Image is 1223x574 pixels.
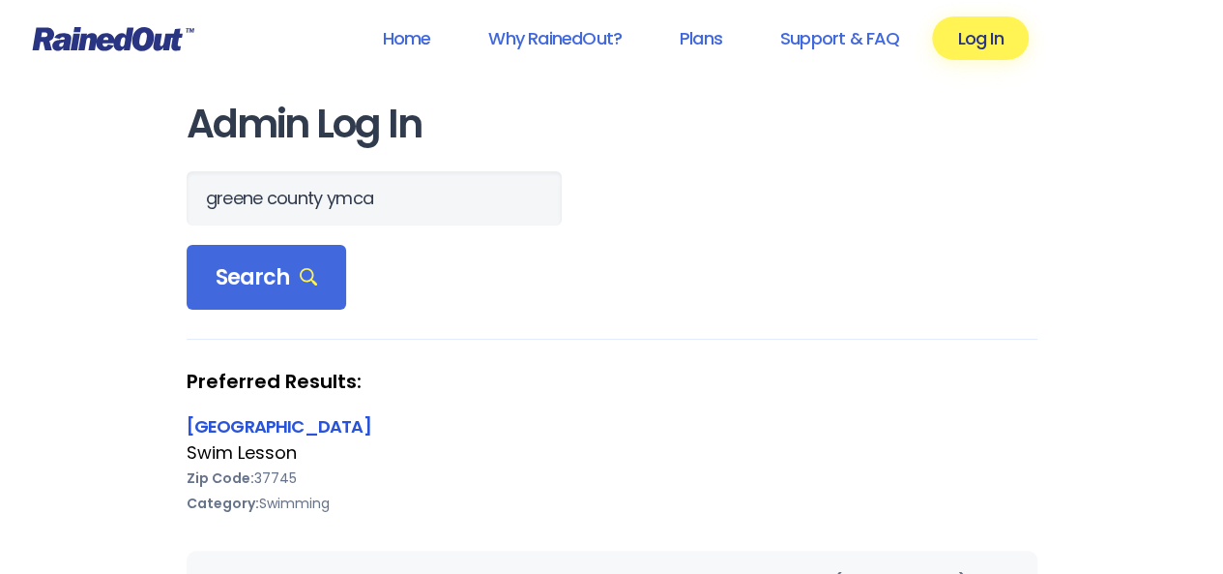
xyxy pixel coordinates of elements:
[187,440,1037,466] div: Swim Lesson
[187,468,254,488] b: Zip Code:
[187,171,562,226] input: Search Orgs…
[187,414,371,438] a: [GEOGRAPHIC_DATA]
[357,16,455,60] a: Home
[655,16,747,60] a: Plans
[932,16,1028,60] a: Log In
[187,103,1037,146] h1: Admin Log In
[755,16,924,60] a: Support & FAQ
[187,369,1037,394] strong: Preferred Results:
[187,466,1037,491] div: 37745
[187,413,1037,439] div: [GEOGRAPHIC_DATA]
[463,16,647,60] a: Why RainedOut?
[187,494,259,513] b: Category:
[216,264,318,291] span: Search
[187,491,1037,516] div: Swimming
[187,245,347,311] div: Search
